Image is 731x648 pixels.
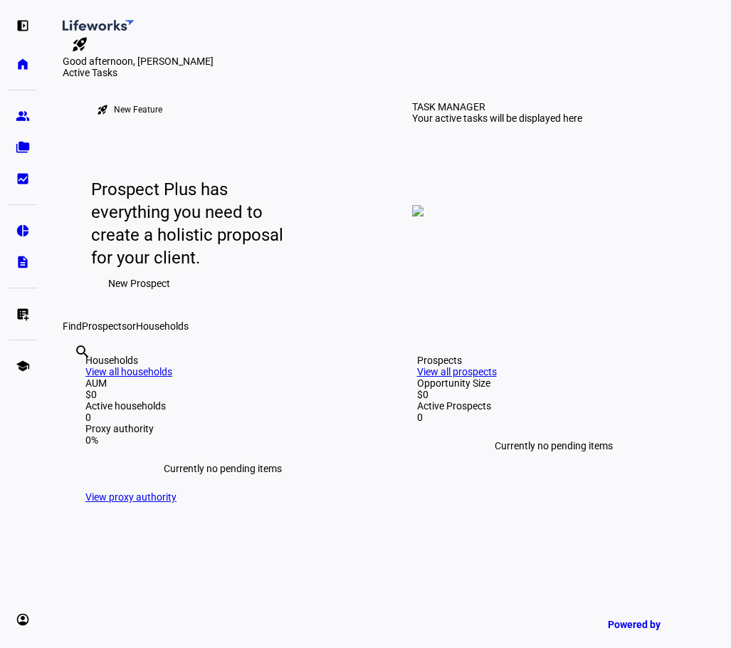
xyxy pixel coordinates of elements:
a: View all prospects [417,366,497,377]
button: New Prospect [91,269,187,298]
div: Good afternoon, [PERSON_NAME] [63,56,714,67]
div: 0 [85,412,360,423]
mat-icon: rocket_launch [71,36,88,53]
eth-mat-symbol: school [16,359,30,373]
div: $0 [85,389,360,400]
a: bid_landscape [9,164,37,193]
mat-icon: rocket_launch [97,104,108,115]
eth-mat-symbol: bid_landscape [16,172,30,186]
a: description [9,248,37,276]
input: Enter name of prospect or household [74,362,77,380]
img: empty-tasks.png [412,205,424,216]
span: New Prospect [108,269,170,298]
mat-icon: search [74,343,91,360]
div: New Feature [114,104,162,115]
div: 0% [85,434,360,446]
div: TASK MANAGER [412,101,485,113]
a: View all households [85,366,172,377]
div: Prospect Plus has everything you need to create a holistic proposal for your client. [91,178,302,269]
div: Opportunity Size [417,377,692,389]
div: Your active tasks will be displayed here [412,113,582,124]
div: Active Tasks [63,67,714,78]
eth-mat-symbol: folder_copy [16,140,30,155]
div: Find or [63,320,714,332]
div: $0 [417,389,692,400]
div: Currently no pending items [417,423,692,469]
a: pie_chart [9,216,37,245]
div: Active households [85,400,360,412]
div: Currently no pending items [85,446,360,491]
eth-mat-symbol: description [16,255,30,269]
div: 0 [417,412,692,423]
eth-mat-symbol: list_alt_add [16,307,30,321]
div: Active Prospects [417,400,692,412]
a: folder_copy [9,133,37,162]
a: group [9,102,37,130]
eth-mat-symbol: home [16,57,30,71]
span: Households [136,320,189,332]
div: Households [85,355,360,366]
div: AUM [85,377,360,389]
a: home [9,50,37,78]
eth-mat-symbol: account_circle [16,612,30,627]
a: View proxy authority [85,491,177,503]
span: Prospects [82,320,127,332]
a: Powered by [601,611,710,637]
eth-mat-symbol: pie_chart [16,224,30,238]
eth-mat-symbol: group [16,109,30,123]
eth-mat-symbol: left_panel_open [16,19,30,33]
div: Proxy authority [85,423,360,434]
div: Prospects [417,355,692,366]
